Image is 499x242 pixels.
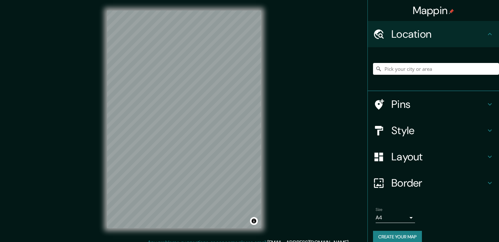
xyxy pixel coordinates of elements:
div: Location [368,21,499,47]
div: Style [368,117,499,144]
div: A4 [376,212,415,223]
h4: Location [391,28,486,41]
img: pin-icon.png [449,9,454,14]
h4: Layout [391,150,486,163]
div: Pins [368,91,499,117]
label: Size [376,207,383,212]
h4: Mappin [413,4,454,17]
h4: Border [391,176,486,190]
h4: Pins [391,98,486,111]
canvas: Map [107,10,261,228]
div: Layout [368,144,499,170]
h4: Style [391,124,486,137]
input: Pick your city or area [373,63,499,75]
button: Toggle attribution [250,217,258,225]
div: Border [368,170,499,196]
